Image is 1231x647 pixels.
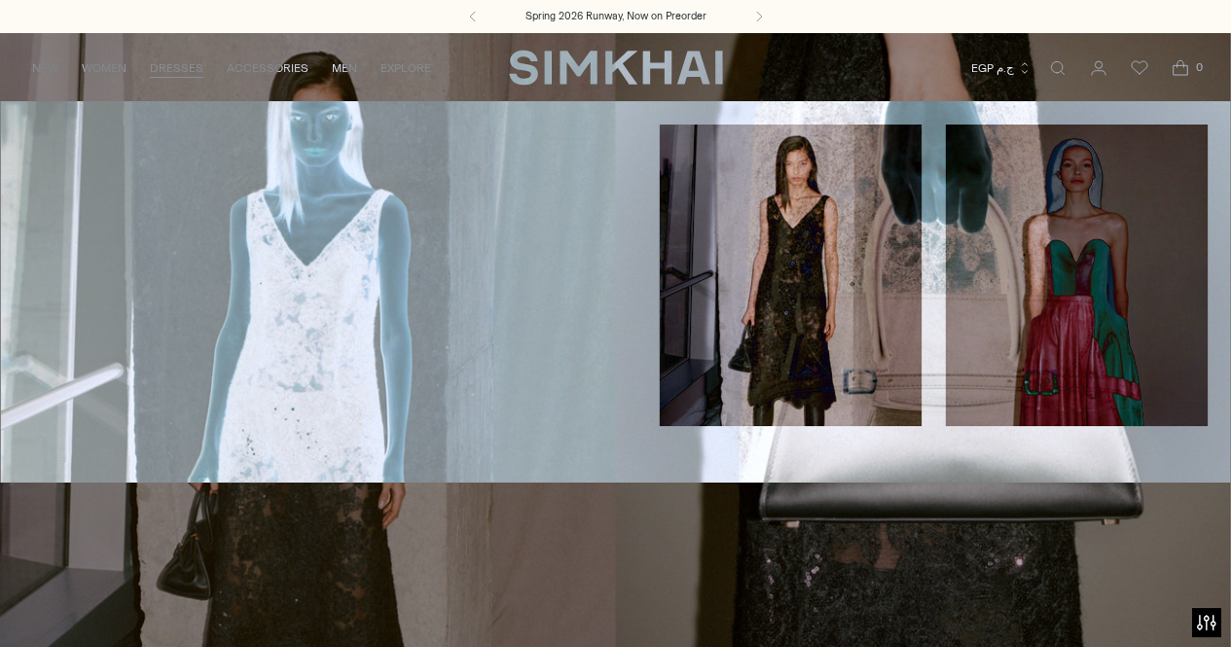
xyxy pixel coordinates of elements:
[380,47,431,90] a: EXPLORE
[971,47,1032,90] button: EGP ج.م
[227,47,308,90] a: ACCESSORIES
[1161,49,1200,88] a: Open cart modal
[82,47,127,90] a: WOMEN
[32,47,58,90] a: NEW
[1079,49,1118,88] a: Go to the account page
[525,9,706,24] a: Spring 2026 Runway, Now on Preorder
[1190,58,1208,76] span: 0
[1038,49,1077,88] a: Open search modal
[509,49,723,87] a: SIMKHAI
[1120,49,1159,88] a: Wishlist
[332,47,357,90] a: MEN
[150,47,203,90] a: DRESSES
